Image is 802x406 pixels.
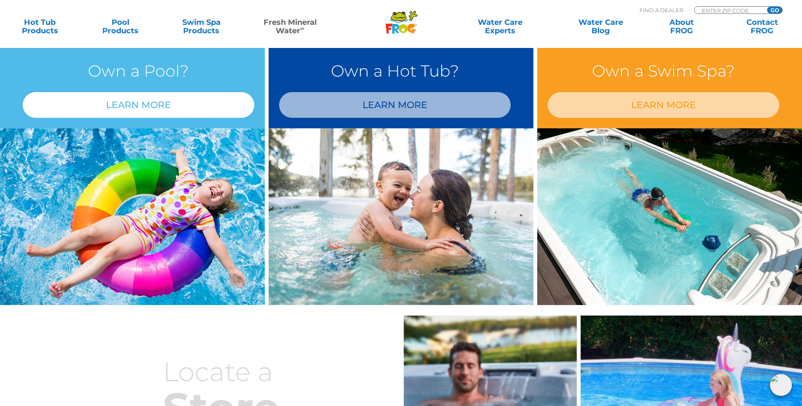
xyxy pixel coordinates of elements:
[770,374,792,396] img: openIcon
[639,6,683,14] p: Find A Dealer
[569,18,632,35] a: Water CareBlog
[269,128,533,305] img: min-water-img-right
[279,58,511,84] h3: Own a Hot Tub?
[300,25,304,32] sup: ∞
[89,18,152,35] a: PoolProducts
[537,128,802,305] img: min-water-image-3
[650,18,713,35] a: AboutFROG
[548,92,779,118] a: LEARN MORE
[731,18,794,35] a: ContactFROG
[170,18,233,35] a: Swim SpaProducts
[548,58,779,84] h3: Own a Swim Spa?
[23,58,254,84] h3: Own a Pool?
[449,18,551,35] a: Water CareExperts
[279,92,511,118] a: LEARN MORE
[250,18,329,35] a: Fresh MineralWater∞
[146,358,378,386] h3: Locate a
[767,7,782,13] input: GO
[701,7,758,14] input: Zip Code Form
[23,92,254,118] a: LEARN MORE
[8,18,71,35] a: Hot TubProducts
